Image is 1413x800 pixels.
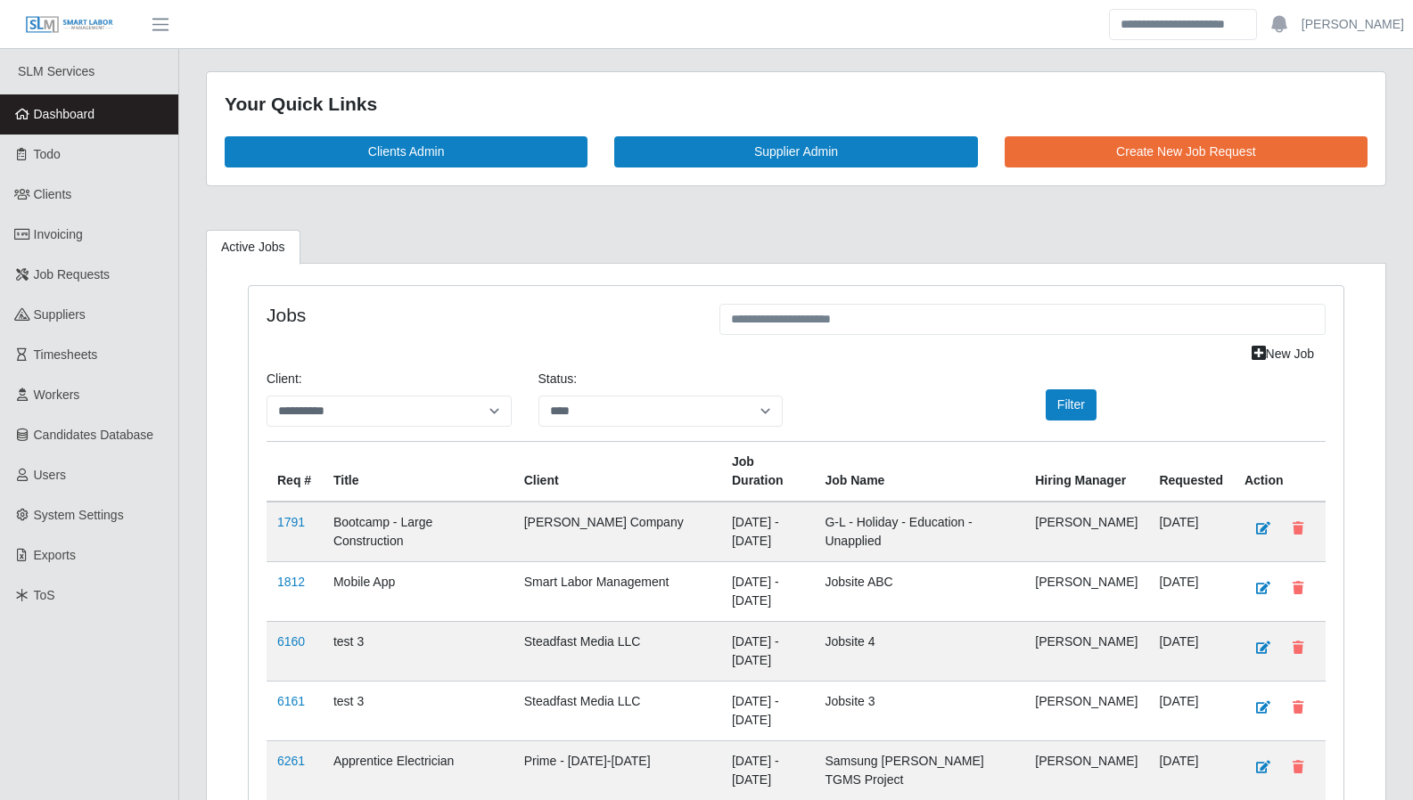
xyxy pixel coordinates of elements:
[721,441,814,502] th: Job Duration
[721,681,814,740] td: [DATE] - [DATE]
[25,15,114,35] img: SLM Logo
[1024,681,1148,740] td: [PERSON_NAME]
[1024,621,1148,681] td: [PERSON_NAME]
[277,754,305,768] a: 6261
[1024,502,1148,562] td: [PERSON_NAME]
[323,502,513,562] td: Bootcamp - Large Construction
[34,227,83,241] span: Invoicing
[513,561,721,621] td: Smart Labor Management
[1109,9,1257,40] input: Search
[34,388,80,402] span: Workers
[34,428,154,442] span: Candidates Database
[1148,740,1234,800] td: [DATE]
[277,634,305,649] a: 6160
[34,147,61,161] span: Todo
[513,740,721,800] td: Prime - [DATE]-[DATE]
[513,681,721,740] td: Steadfast Media LLC
[34,107,95,121] span: Dashboard
[1005,136,1368,167] a: Create New Job Request
[614,136,977,167] a: Supplier Admin
[34,307,86,322] span: Suppliers
[34,347,98,362] span: Timesheets
[1148,502,1234,562] td: [DATE]
[323,621,513,681] td: test 3
[721,740,814,800] td: [DATE] - [DATE]
[34,187,72,201] span: Clients
[513,621,721,681] td: Steadfast Media LLC
[1302,15,1404,34] a: [PERSON_NAME]
[1046,389,1097,420] button: Filter
[1024,740,1148,800] td: [PERSON_NAME]
[538,370,578,388] label: Status:
[814,621,1024,681] td: Jobsite 4
[814,681,1024,740] td: Jobsite 3
[1148,681,1234,740] td: [DATE]
[1024,561,1148,621] td: [PERSON_NAME]
[513,441,721,502] th: Client
[814,561,1024,621] td: Jobsite ABC
[814,441,1024,502] th: Job Name
[34,588,55,602] span: ToS
[34,508,124,522] span: System Settings
[225,136,587,167] a: Clients Admin
[206,230,300,265] a: Active Jobs
[18,64,94,78] span: SLM Services
[721,621,814,681] td: [DATE] - [DATE]
[721,561,814,621] td: [DATE] - [DATE]
[267,441,323,502] th: Req #
[1234,441,1326,502] th: Action
[1148,621,1234,681] td: [DATE]
[277,575,305,589] a: 1812
[1148,441,1234,502] th: Requested
[323,740,513,800] td: Apprentice Electrician
[277,515,305,529] a: 1791
[513,502,721,562] td: [PERSON_NAME] Company
[323,441,513,502] th: Title
[814,740,1024,800] td: Samsung [PERSON_NAME] TGMS Project
[323,561,513,621] td: Mobile App
[34,267,111,282] span: Job Requests
[267,304,693,326] h4: Jobs
[1148,561,1234,621] td: [DATE]
[34,548,76,562] span: Exports
[1024,441,1148,502] th: Hiring Manager
[277,694,305,708] a: 6161
[267,370,302,388] label: Client:
[1240,339,1326,370] a: New Job
[323,681,513,740] td: test 3
[225,90,1368,118] div: Your Quick Links
[721,502,814,562] td: [DATE] - [DATE]
[34,468,67,482] span: Users
[814,502,1024,562] td: G-L - Holiday - Education - Unapplied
